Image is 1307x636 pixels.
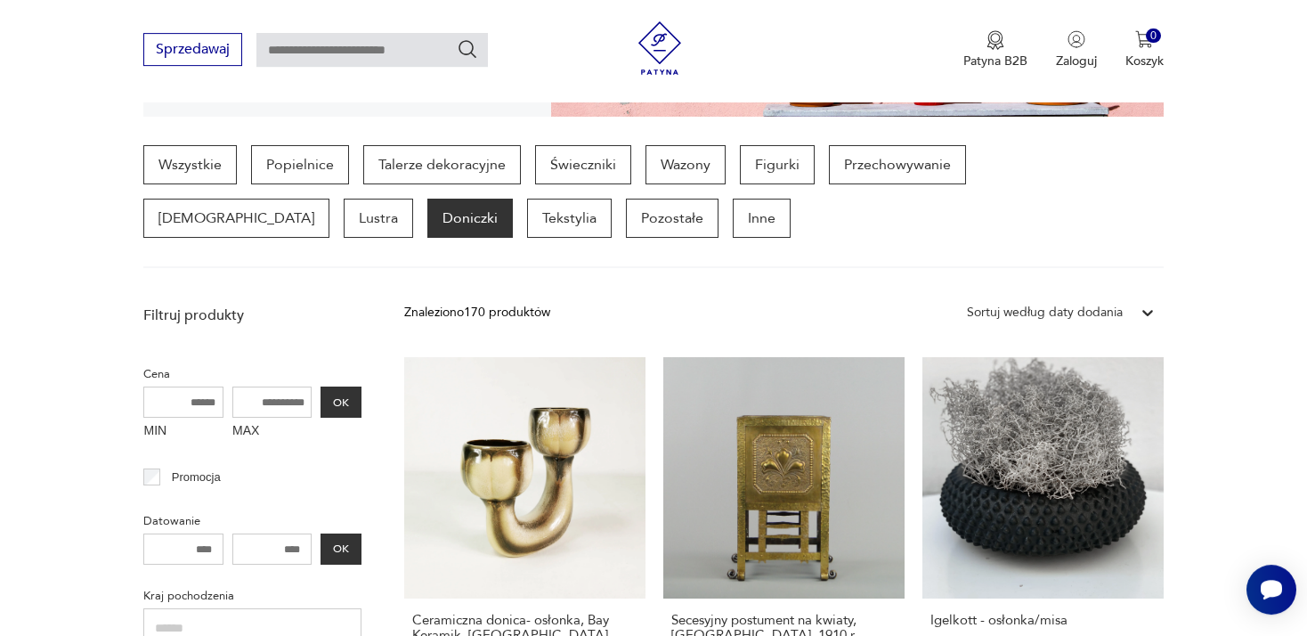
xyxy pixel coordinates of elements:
label: MIN [143,418,223,446]
a: Talerze dekoracyjne [363,145,521,184]
p: Filtruj produkty [143,306,361,325]
a: Przechowywanie [829,145,966,184]
button: Szukaj [457,38,478,60]
iframe: Smartsupp widget button [1246,565,1296,615]
button: 0Koszyk [1125,30,1164,69]
a: Świeczniki [535,145,631,184]
img: Patyna - sklep z meblami i dekoracjami vintage [633,21,686,75]
a: Wszystkie [143,145,237,184]
button: Sprzedawaj [143,33,242,66]
a: Lustra [344,199,413,238]
a: Popielnice [251,145,349,184]
img: Ikonka użytkownika [1068,30,1085,48]
button: Zaloguj [1056,30,1097,69]
label: MAX [232,418,313,446]
p: Kraj pochodzenia [143,586,361,606]
a: Tekstylia [527,199,612,238]
a: Sprzedawaj [143,45,242,57]
a: Wazony [645,145,726,184]
a: Pozostałe [626,199,718,238]
img: Ikona medalu [986,30,1004,50]
button: OK [321,387,361,418]
button: Patyna B2B [963,30,1027,69]
a: Figurki [740,145,815,184]
p: Patyna B2B [963,53,1027,69]
button: OK [321,534,361,565]
div: Znaleziono 170 produktów [404,303,550,322]
p: Promocja [172,468,221,487]
p: Datowanie [143,511,361,531]
a: Doniczki [427,199,513,238]
img: Ikona koszyka [1135,30,1153,48]
h3: Igelkott - osłonka/misa [930,613,1156,628]
p: Cena [143,364,361,384]
a: Inne [733,199,791,238]
p: Koszyk [1125,53,1164,69]
a: [DEMOGRAPHIC_DATA] [143,199,329,238]
div: Sortuj według daty dodania [967,303,1123,322]
div: 0 [1146,29,1161,44]
p: Zaloguj [1056,53,1097,69]
a: Ikona medaluPatyna B2B [963,30,1027,69]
